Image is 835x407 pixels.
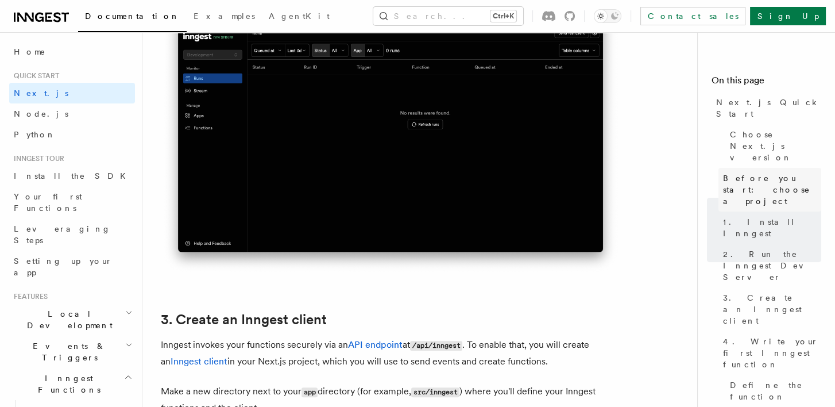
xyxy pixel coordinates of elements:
a: Node.js [9,103,135,124]
a: Define the function [725,375,821,407]
a: Choose Next.js version [725,124,821,168]
a: API endpoint [348,339,403,350]
span: 4. Write your first Inngest function [723,336,821,370]
button: Inngest Functions [9,368,135,400]
span: Define the function [730,379,821,402]
a: AgentKit [262,3,337,31]
span: AgentKit [269,11,330,21]
span: 3. Create an Inngest client [723,292,821,327]
span: Install the SDK [14,171,133,181]
span: Features [9,292,48,301]
a: Setting up your app [9,251,135,283]
h4: On this page [712,74,821,92]
a: 4. Write your first Inngest function [718,331,821,375]
span: Home [14,46,46,57]
span: 2. Run the Inngest Dev Server [723,248,821,283]
a: Documentation [78,3,187,32]
span: Before you start: choose a project [723,172,821,207]
a: 3. Create an Inngest client [718,287,821,331]
button: Toggle dark mode [594,9,621,23]
span: 1. Install Inngest [723,216,821,239]
a: Leveraging Steps [9,218,135,251]
span: Local Development [9,308,125,331]
span: Leveraging Steps [14,224,111,245]
span: Inngest tour [9,154,64,163]
span: Events & Triggers [9,340,125,363]
span: Your first Functions [14,192,82,213]
span: Next.js Quick Start [716,97,821,120]
span: Node.js [14,109,68,118]
a: Contact sales [640,7,745,25]
button: Search...Ctrl+K [373,7,523,25]
span: Examples [194,11,255,21]
code: app [301,387,318,397]
a: Next.js [9,83,135,103]
span: Quick start [9,71,59,80]
code: /api/inngest [410,341,462,351]
button: Events & Triggers [9,336,135,368]
span: Python [14,130,56,139]
kbd: Ctrl+K [490,10,516,22]
a: Home [9,41,135,62]
p: Inngest invokes your functions securely via an at . To enable that, you will create an in your Ne... [161,337,620,370]
a: Install the SDK [9,166,135,186]
span: Inngest Functions [9,373,124,396]
a: Sign Up [750,7,826,25]
a: Inngest client [171,356,227,367]
a: Examples [187,3,262,31]
a: 1. Install Inngest [718,212,821,244]
a: Next.js Quick Start [712,92,821,124]
span: Setting up your app [14,256,113,277]
a: Python [9,124,135,145]
a: Your first Functions [9,186,135,218]
button: Local Development [9,304,135,336]
span: Documentation [85,11,180,21]
a: 2. Run the Inngest Dev Server [718,244,821,287]
a: Before you start: choose a project [718,168,821,212]
span: Next.js [14,89,68,98]
span: Choose Next.js version [730,129,821,163]
a: 3. Create an Inngest client [161,312,327,328]
code: src/inngest [411,387,459,397]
